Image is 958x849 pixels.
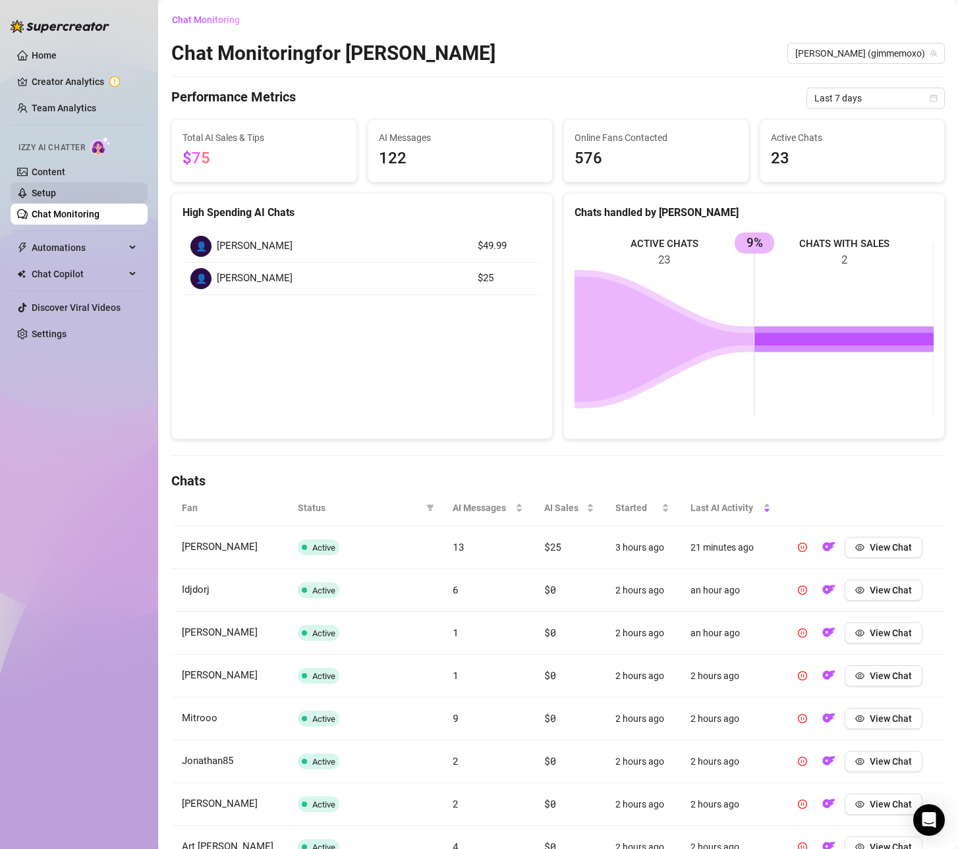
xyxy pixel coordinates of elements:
h4: Performance Metrics [171,88,296,109]
span: $0 [544,626,555,639]
a: OF [818,588,839,598]
span: eye [855,628,864,638]
span: Mitrooo [182,712,217,724]
span: 576 [575,146,738,171]
button: Chat Monitoring [171,9,250,30]
span: 1 [453,626,459,639]
a: Chat Monitoring [32,209,99,219]
button: OF [818,665,839,686]
img: OF [822,669,835,682]
td: 2 hours ago [680,740,781,783]
a: Home [32,50,57,61]
button: OF [818,622,839,644]
th: AI Sales [534,490,605,526]
span: pause-circle [798,757,807,766]
span: AI Sales [544,501,584,515]
span: Chat Copilot [32,263,125,285]
a: Creator Analytics exclamation-circle [32,71,137,92]
a: OF [818,802,839,812]
span: AI Messages [453,501,513,515]
td: 21 minutes ago [680,526,781,569]
span: pause-circle [798,543,807,552]
span: pause-circle [798,800,807,809]
img: OF [822,583,835,596]
span: pause-circle [798,628,807,638]
img: OF [822,797,835,810]
span: 122 [379,146,542,171]
td: 2 hours ago [680,698,781,740]
span: eye [855,757,864,766]
span: Total AI Sales & Tips [183,130,346,145]
span: Chat Monitoring [172,14,240,25]
td: 2 hours ago [605,740,680,783]
span: 2 [453,797,459,810]
article: $25 [478,271,534,287]
article: $49.99 [478,238,534,254]
span: Online Fans Contacted [575,130,738,145]
button: OF [818,708,839,729]
img: OF [822,711,835,725]
div: 👤 [190,236,211,257]
span: [PERSON_NAME] [182,798,258,809]
img: OF [822,754,835,767]
span: $0 [544,754,555,767]
span: [PERSON_NAME] [182,626,258,638]
th: Fan [171,490,287,526]
span: 13 [453,540,464,553]
span: View Chat [870,756,912,767]
button: View Chat [845,537,922,558]
span: Active [312,714,335,724]
span: Automations [32,237,125,258]
span: Izzy AI Chatter [18,142,85,154]
span: Started [615,501,659,515]
span: 9 [453,711,459,725]
h2: Chat Monitoring for [PERSON_NAME] [171,41,495,66]
a: Setup [32,188,56,198]
span: Last 7 days [814,88,937,108]
button: View Chat [845,708,922,729]
td: an hour ago [680,569,781,612]
span: 1 [453,669,459,682]
td: 2 hours ago [605,569,680,612]
a: OF [818,759,839,769]
span: eye [855,671,864,680]
span: View Chat [870,799,912,809]
span: calendar [930,94,938,102]
span: Active [312,586,335,595]
a: OF [818,630,839,641]
a: Content [32,167,65,177]
th: AI Messages [442,490,534,526]
span: Active Chats [771,130,934,145]
span: $75 [183,149,210,167]
span: eye [855,714,864,723]
img: logo-BBDzfeDw.svg [11,20,109,33]
span: Active [312,671,335,681]
img: OF [822,540,835,553]
span: Jonathan85 [182,755,233,767]
span: Active [312,757,335,767]
td: 2 hours ago [605,612,680,655]
span: $0 [544,711,555,725]
span: View Chat [870,585,912,595]
td: 2 hours ago [680,655,781,698]
a: Discover Viral Videos [32,302,121,313]
span: AI Messages [379,130,542,145]
td: 2 hours ago [680,783,781,826]
span: Status [298,501,421,515]
button: OF [818,751,839,772]
h4: Chats [171,472,945,490]
span: eye [855,543,864,552]
span: team [930,49,938,57]
span: filter [424,498,437,518]
button: View Chat [845,794,922,815]
span: [PERSON_NAME] [217,271,293,287]
a: Settings [32,329,67,339]
div: Open Intercom Messenger [913,804,945,836]
button: OF [818,794,839,815]
td: 2 hours ago [605,655,680,698]
span: View Chat [870,713,912,724]
a: OF [818,673,839,684]
div: 👤 [190,268,211,289]
span: [PERSON_NAME] [182,669,258,681]
button: OF [818,537,839,558]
